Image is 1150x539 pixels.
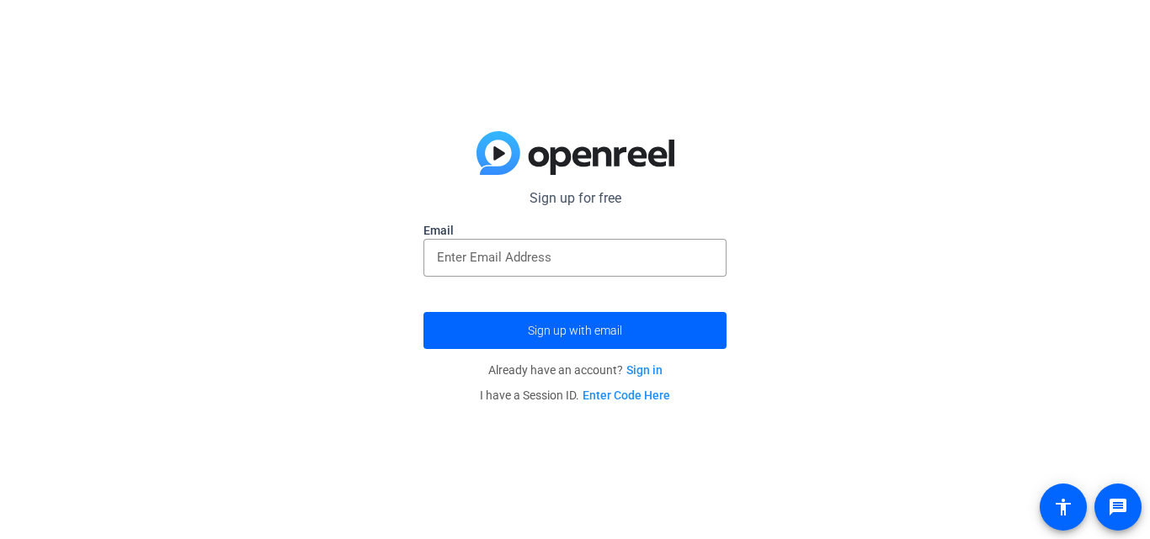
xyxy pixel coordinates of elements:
a: Enter Code Here [583,388,670,402]
label: Email [423,222,727,239]
mat-icon: message [1108,497,1128,517]
mat-icon: accessibility [1053,497,1073,517]
p: Sign up for free [423,188,727,209]
input: Enter Email Address [437,247,713,267]
img: blue-gradient.svg [477,131,674,175]
button: Sign up with email [423,312,727,349]
span: Already have an account? [488,363,663,377]
span: I have a Session ID. [480,388,670,402]
a: Sign in [626,363,663,377]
